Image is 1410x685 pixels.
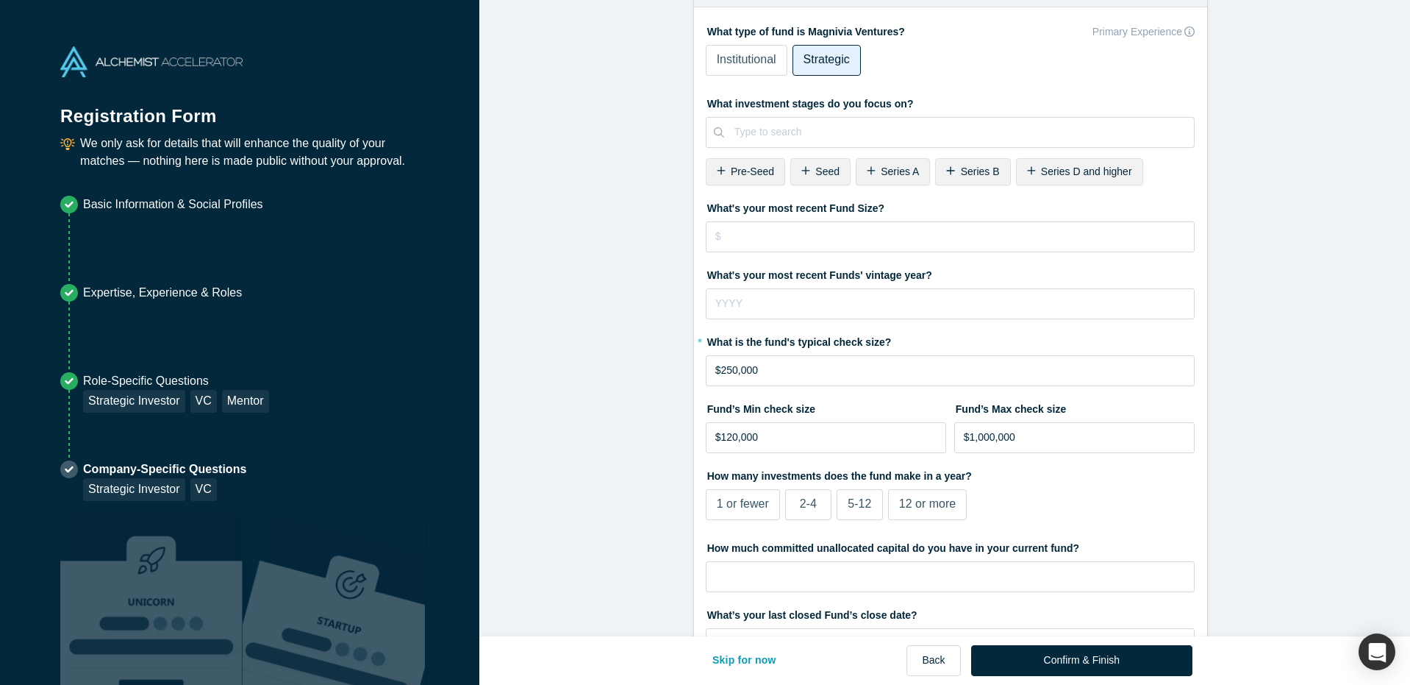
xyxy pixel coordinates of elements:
div: Pre-Seed [706,158,785,185]
img: Alchemist Accelerator Logo [60,46,243,77]
label: Fund’s Max check size [954,397,1195,417]
label: What investment stages do you focus on? [706,91,1195,112]
span: Series D and higher [1041,166,1132,177]
label: How much committed unallocated capital do you have in your current fund? [706,536,1195,556]
input: YYYY [706,288,1195,319]
label: Fund’s Min check size [706,397,947,417]
label: What type of fund is Magnivia Ventures? [706,19,1195,40]
button: Confirm & Finish [971,645,1192,676]
span: 12 or more [899,497,956,510]
p: Role-Specific Questions [83,372,269,390]
div: VC [190,390,217,413]
h1: Registration Form [60,88,419,129]
span: Series B [961,166,1000,177]
label: What is the fund's typical check size? [706,330,1195,350]
div: Series B [935,158,1010,185]
div: Seed [790,158,851,185]
span: Institutional [717,53,776,65]
div: Strategic Investor [83,390,185,413]
div: Series A [856,158,930,185]
div: Series D and higher [1016,158,1143,185]
input: $ [706,422,947,453]
span: 1 or fewer [717,497,769,510]
div: Mentor [222,390,269,413]
p: Company-Specific Questions [83,461,246,478]
p: We only ask for details that will enhance the quality of your matches — nothing here is made publ... [80,135,419,170]
div: VC [190,478,217,501]
p: Basic Information & Social Profiles [83,196,263,213]
div: Strategic Investor [83,478,185,501]
span: Pre-Seed [731,166,774,177]
button: Skip for now [697,645,792,676]
label: What's your most recent Funds' vintage year? [706,263,1195,283]
input: $ [706,221,1195,252]
span: 5-12 [848,497,871,510]
span: 2-4 [800,497,817,510]
p: Primary Experience [1092,24,1182,40]
label: How many investments does the fund make in a year? [706,464,1195,484]
label: What’s your last closed Fund’s close date? [706,603,1195,623]
p: Expertise, Experience & Roles [83,284,242,302]
span: Series A [881,166,919,177]
span: Seed [815,166,840,177]
button: Back [906,645,960,676]
label: What's your most recent Fund Size? [706,196,1195,216]
input: $ [954,422,1195,453]
span: Strategic [804,53,850,65]
input: $ [706,355,1195,386]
